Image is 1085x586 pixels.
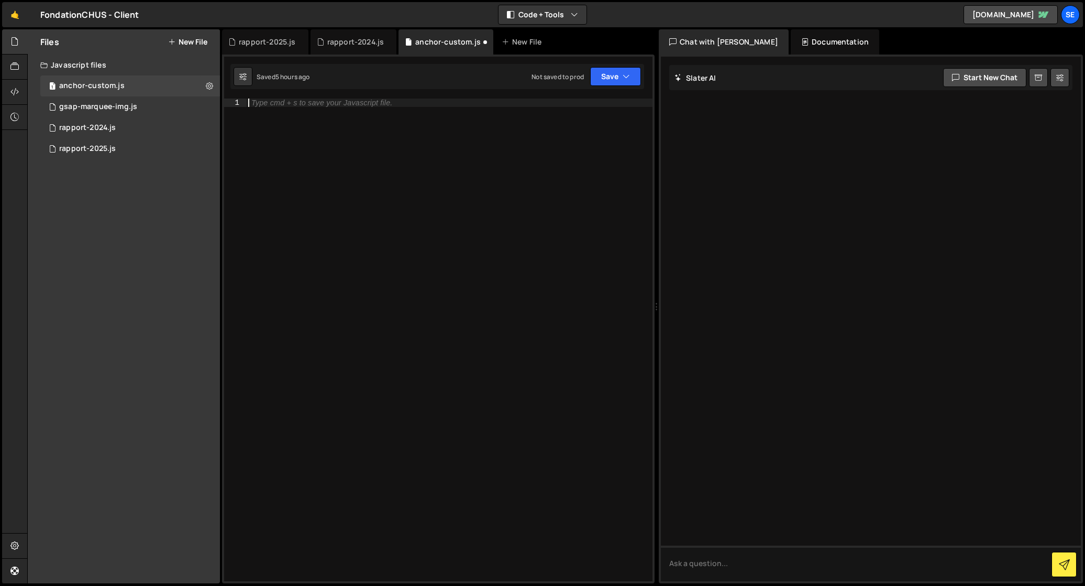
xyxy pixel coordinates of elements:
div: rapport-2024.js [59,123,116,133]
h2: Files [40,36,59,48]
button: Start new chat [943,68,1026,87]
button: Save [590,67,641,86]
div: Documentation [791,29,879,55]
span: 1 [49,83,56,91]
div: New File [502,37,546,47]
h2: Slater AI [674,73,716,83]
div: 9197/19789.js [40,117,220,138]
div: rapport-2024.js [327,37,384,47]
button: New File [168,38,207,46]
div: anchor-custom.js [40,75,220,96]
div: 9197/37632.js [40,96,220,117]
div: anchor-custom.js [415,37,481,47]
div: Chat with [PERSON_NAME] [659,29,789,55]
a: 🤙 [2,2,28,27]
button: Code + Tools [499,5,586,24]
div: 1 [224,99,246,107]
div: FondationCHUS - Client [40,8,139,21]
div: Saved [257,72,310,81]
div: Type cmd + s to save your Javascript file. [251,99,392,106]
div: Javascript files [28,55,220,75]
div: anchor-custom.js [59,81,125,91]
div: 9197/42513.js [40,138,220,159]
a: Se [1061,5,1080,24]
div: rapport-2025.js [239,37,295,47]
a: [DOMAIN_NAME] [964,5,1058,24]
div: Not saved to prod [532,72,584,81]
div: rapport-2025.js [59,144,116,154]
div: 5 hours ago [275,72,310,81]
div: gsap-marquee-img.js [59,102,137,112]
